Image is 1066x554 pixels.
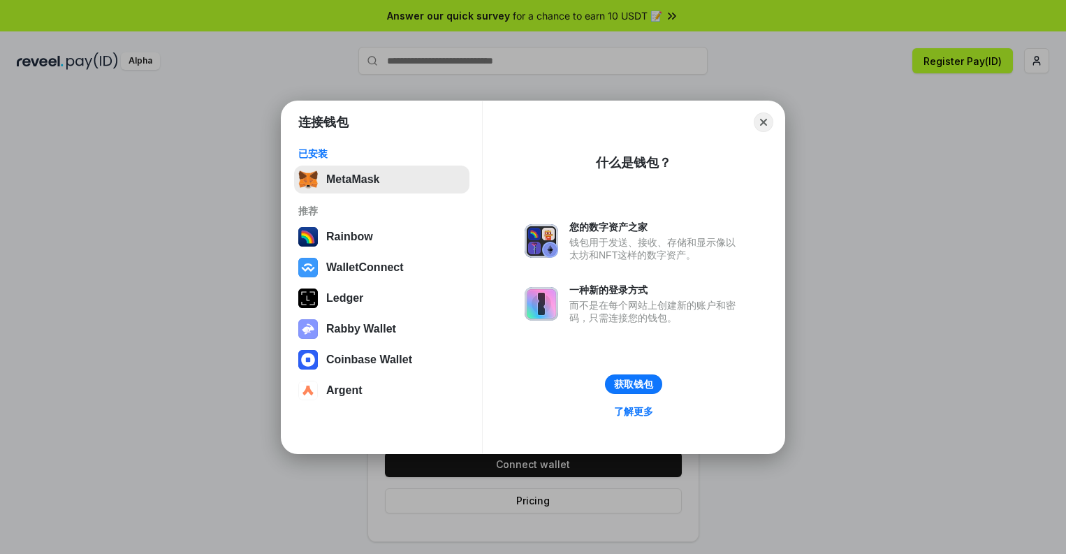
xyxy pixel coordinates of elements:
div: 一种新的登录方式 [569,284,743,296]
img: svg+xml,%3Csvg%20xmlns%3D%22http%3A%2F%2Fwww.w3.org%2F2000%2Fsvg%22%20fill%3D%22none%22%20viewBox... [298,319,318,339]
button: WalletConnect [294,254,469,282]
div: 而不是在每个网站上创建新的账户和密码，只需连接您的钱包。 [569,299,743,324]
button: Ledger [294,284,469,312]
button: Argent [294,377,469,404]
img: svg+xml,%3Csvg%20fill%3D%22none%22%20height%3D%2233%22%20viewBox%3D%220%200%2035%2033%22%20width%... [298,170,318,189]
button: Rabby Wallet [294,315,469,343]
div: Rainbow [326,231,373,243]
img: svg+xml,%3Csvg%20xmlns%3D%22http%3A%2F%2Fwww.w3.org%2F2000%2Fsvg%22%20width%3D%2228%22%20height%3... [298,289,318,308]
button: Close [754,112,773,132]
div: Ledger [326,292,363,305]
button: Rainbow [294,223,469,251]
div: Rabby Wallet [326,323,396,335]
img: svg+xml,%3Csvg%20width%3D%22120%22%20height%3D%22120%22%20viewBox%3D%220%200%20120%20120%22%20fil... [298,227,318,247]
a: 了解更多 [606,402,662,421]
div: 您的数字资产之家 [569,221,743,233]
div: Argent [326,384,363,397]
button: 获取钱包 [605,374,662,394]
div: 推荐 [298,205,465,217]
img: svg+xml,%3Csvg%20width%3D%2228%22%20height%3D%2228%22%20viewBox%3D%220%200%2028%2028%22%20fill%3D... [298,381,318,400]
div: Coinbase Wallet [326,353,412,366]
div: 了解更多 [614,405,653,418]
div: 什么是钱包？ [596,154,671,171]
div: 钱包用于发送、接收、存储和显示像以太坊和NFT这样的数字资产。 [569,236,743,261]
img: svg+xml,%3Csvg%20xmlns%3D%22http%3A%2F%2Fwww.w3.org%2F2000%2Fsvg%22%20fill%3D%22none%22%20viewBox... [525,224,558,258]
button: MetaMask [294,166,469,194]
h1: 连接钱包 [298,114,349,131]
div: MetaMask [326,173,379,186]
img: svg+xml,%3Csvg%20width%3D%2228%22%20height%3D%2228%22%20viewBox%3D%220%200%2028%2028%22%20fill%3D... [298,258,318,277]
div: 获取钱包 [614,378,653,391]
img: svg+xml,%3Csvg%20xmlns%3D%22http%3A%2F%2Fwww.w3.org%2F2000%2Fsvg%22%20fill%3D%22none%22%20viewBox... [525,287,558,321]
div: WalletConnect [326,261,404,274]
button: Coinbase Wallet [294,346,469,374]
div: 已安装 [298,147,465,160]
img: svg+xml,%3Csvg%20width%3D%2228%22%20height%3D%2228%22%20viewBox%3D%220%200%2028%2028%22%20fill%3D... [298,350,318,370]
